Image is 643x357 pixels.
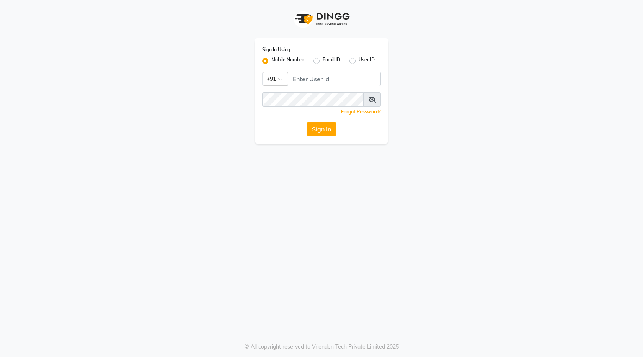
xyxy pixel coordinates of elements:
[262,92,364,107] input: Username
[307,122,336,136] button: Sign In
[341,109,381,115] a: Forgot Password?
[271,56,304,66] label: Mobile Number
[359,56,375,66] label: User ID
[323,56,340,66] label: Email ID
[288,72,381,86] input: Username
[291,8,352,30] img: logo1.svg
[262,46,291,53] label: Sign In Using:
